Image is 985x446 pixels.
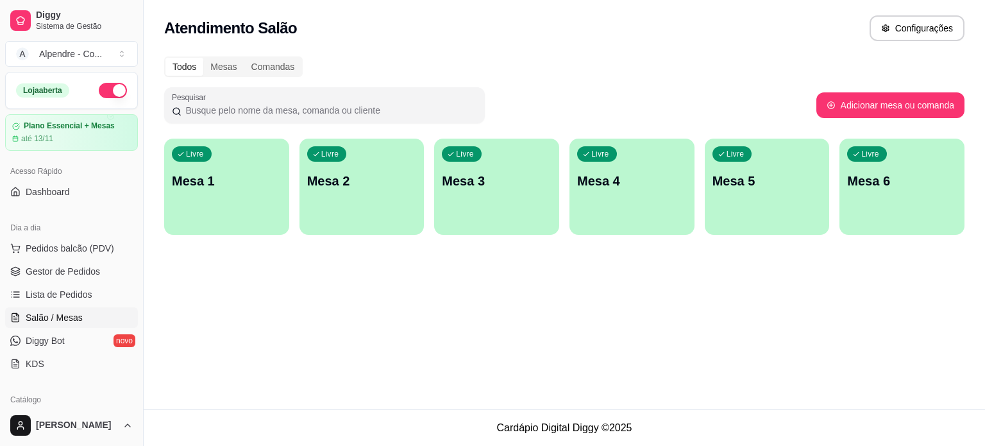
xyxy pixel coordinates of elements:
[5,5,138,36] a: DiggySistema de Gestão
[244,58,302,76] div: Comandas
[5,218,138,238] div: Dia a dia
[26,357,44,370] span: KDS
[26,311,83,324] span: Salão / Mesas
[26,185,70,198] span: Dashboard
[5,330,138,351] a: Diggy Botnovo
[165,58,203,76] div: Todos
[870,15,964,41] button: Configurações
[5,182,138,202] a: Dashboard
[434,139,559,235] button: LivreMesa 3
[39,47,102,60] div: Alpendre - Co ...
[442,172,551,190] p: Mesa 3
[164,139,289,235] button: LivreMesa 1
[164,18,297,39] h2: Atendimento Salão
[21,133,53,144] article: até 13/11
[181,104,477,117] input: Pesquisar
[5,410,138,441] button: [PERSON_NAME]
[727,149,745,159] p: Livre
[847,172,957,190] p: Mesa 6
[5,307,138,328] a: Salão / Mesas
[321,149,339,159] p: Livre
[16,83,69,98] div: Loja aberta
[144,409,985,446] footer: Cardápio Digital Diggy © 2025
[172,172,282,190] p: Mesa 1
[569,139,695,235] button: LivreMesa 4
[24,121,115,131] article: Plano Essencial + Mesas
[36,21,133,31] span: Sistema de Gestão
[5,390,138,410] div: Catálogo
[5,354,138,374] a: KDS
[591,149,609,159] p: Livre
[5,261,138,282] a: Gestor de Pedidos
[36,420,117,431] span: [PERSON_NAME]
[839,139,964,235] button: LivreMesa 6
[203,58,244,76] div: Mesas
[99,83,127,98] button: Alterar Status
[861,149,879,159] p: Livre
[172,92,210,103] label: Pesquisar
[5,284,138,305] a: Lista de Pedidos
[577,172,687,190] p: Mesa 4
[5,41,138,67] button: Select a team
[26,242,114,255] span: Pedidos balcão (PDV)
[186,149,204,159] p: Livre
[456,149,474,159] p: Livre
[299,139,425,235] button: LivreMesa 2
[26,288,92,301] span: Lista de Pedidos
[307,172,417,190] p: Mesa 2
[5,161,138,182] div: Acesso Rápido
[816,92,964,118] button: Adicionar mesa ou comanda
[36,10,133,21] span: Diggy
[712,172,822,190] p: Mesa 5
[26,334,65,347] span: Diggy Bot
[16,47,29,60] span: A
[705,139,830,235] button: LivreMesa 5
[5,114,138,151] a: Plano Essencial + Mesasaté 13/11
[5,238,138,259] button: Pedidos balcão (PDV)
[26,265,100,278] span: Gestor de Pedidos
